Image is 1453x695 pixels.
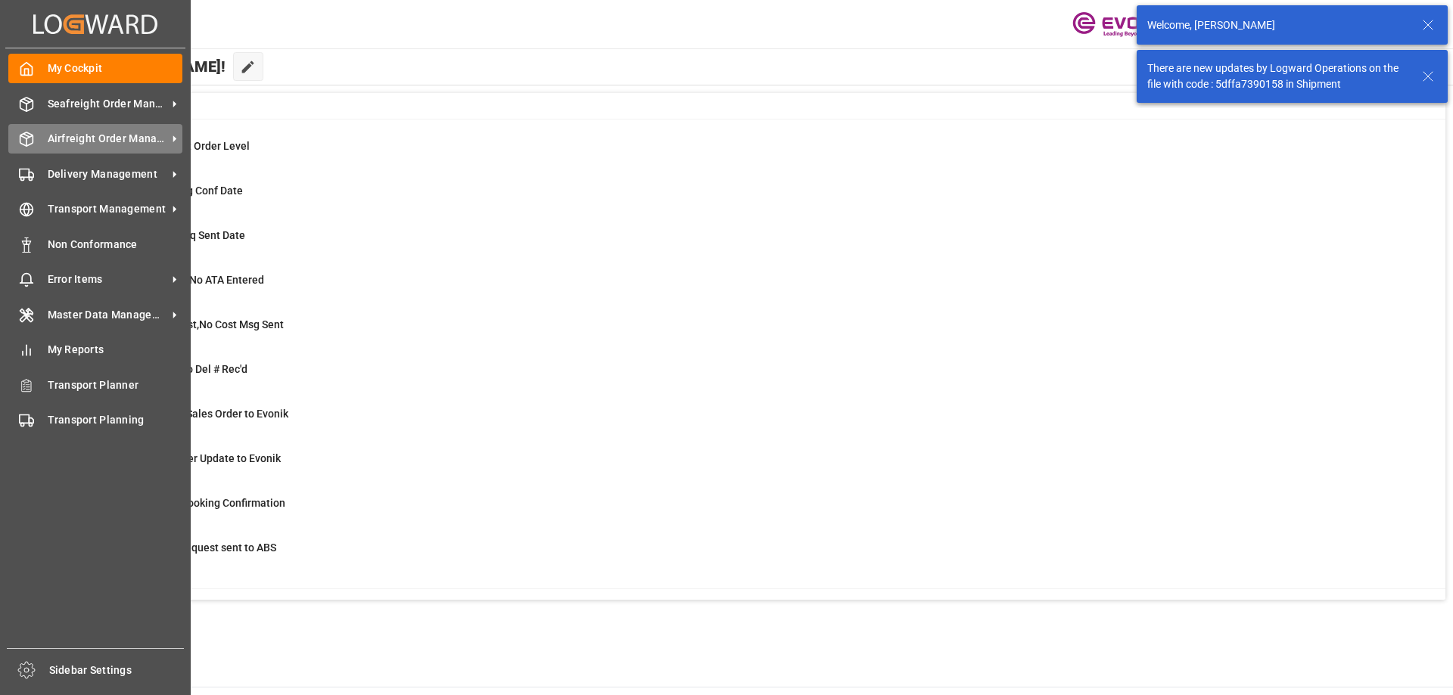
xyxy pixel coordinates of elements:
a: 4ETD < 3 Days,No Del # Rec'dShipment [78,361,1427,393]
a: Transport Planner [8,370,182,399]
a: 5ABS: No Bkg Req Sent DateShipment [78,228,1427,259]
div: There are new updates by Logward Operations on the file with code : 5dffa7390158 in Shipment [1147,61,1408,92]
span: ABS: Missing Booking Confirmation [116,497,285,509]
span: Pending Bkg Request sent to ABS [116,541,276,554]
span: Transport Planner [48,377,183,393]
a: My Cockpit [8,54,182,83]
span: Error Sales Order Update to Evonik [116,452,281,464]
span: My Reports [48,342,183,358]
a: 34ABS: Missing Booking ConfirmationShipment [78,495,1427,527]
img: Evonik-brand-mark-Deep-Purple-RGB.jpeg_1700498283.jpeg [1072,11,1171,38]
a: 21ABS: No Init Bkg Conf DateShipment [78,183,1427,215]
span: Sidebar Settings [49,662,185,678]
span: Seafreight Order Management [48,96,167,112]
span: ETD>3 Days Past,No Cost Msg Sent [116,318,284,330]
div: Welcome, [PERSON_NAME] [1147,17,1408,33]
a: 0Error on Initial Sales Order to EvonikShipment [78,406,1427,438]
span: My Cockpit [48,61,183,76]
span: Hello [PERSON_NAME]! [63,52,226,81]
span: Error Items [48,271,167,287]
a: Non Conformance [8,229,182,259]
span: Transport Management [48,201,167,217]
a: 0Error Sales Order Update to EvonikShipment [78,451,1427,482]
a: My Reports [8,335,182,365]
a: Transport Planning [8,405,182,435]
a: 0MOT Missing at Order LevelSales Order-IVPO [78,138,1427,170]
a: 0Pending Bkg Request sent to ABSShipment [78,540,1427,572]
span: Non Conformance [48,237,183,253]
a: 0Main-Leg Shipment # Error [78,585,1427,616]
span: Master Data Management [48,307,167,323]
span: Error on Initial Sales Order to Evonik [116,408,288,420]
span: Airfreight Order Management [48,131,167,147]
span: Transport Planning [48,412,183,428]
span: Delivery Management [48,166,167,182]
a: 3ETA > 10 Days , No ATA EnteredShipment [78,272,1427,304]
a: 19ETD>3 Days Past,No Cost Msg SentShipment [78,317,1427,349]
